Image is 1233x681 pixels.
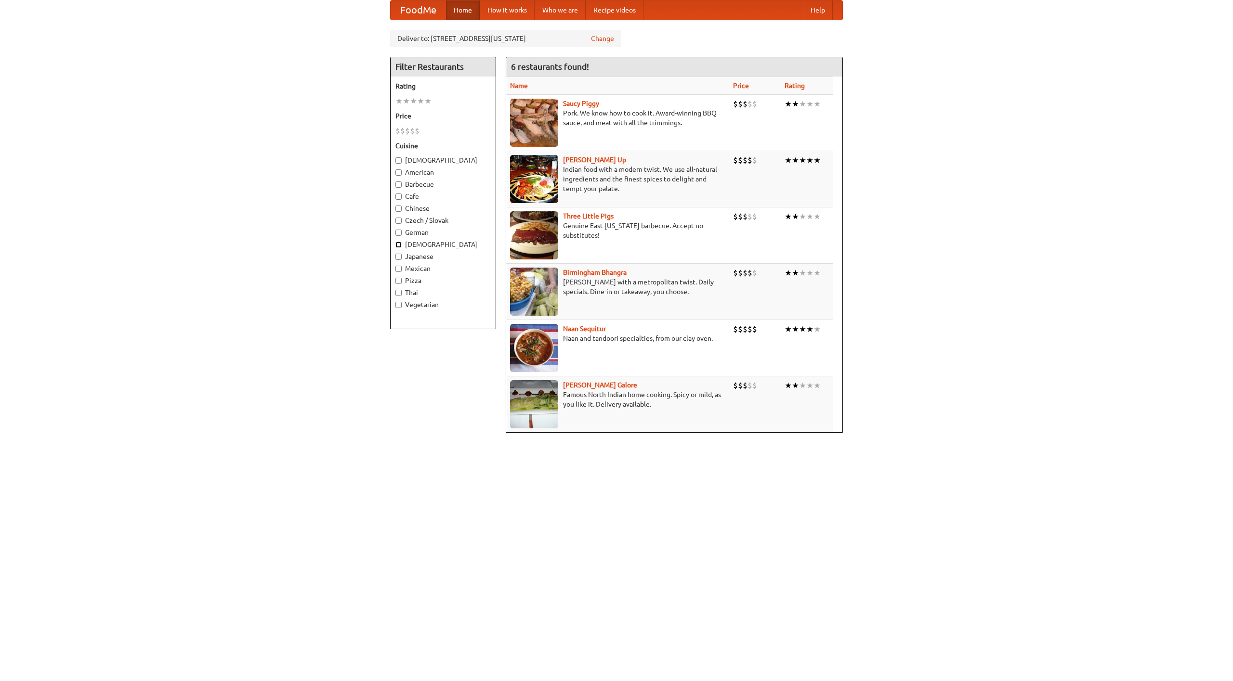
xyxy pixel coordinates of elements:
[785,99,792,109] li: ★
[813,324,821,334] li: ★
[390,30,621,47] div: Deliver to: [STREET_ADDRESS][US_STATE]
[738,155,743,166] li: $
[799,324,806,334] li: ★
[752,380,757,391] li: $
[785,155,792,166] li: ★
[743,268,748,278] li: $
[806,324,813,334] li: ★
[510,268,558,316] img: bhangra.jpg
[395,180,491,189] label: Barbecue
[395,216,491,225] label: Czech / Slovak
[738,324,743,334] li: $
[748,211,752,222] li: $
[813,211,821,222] li: ★
[480,0,535,20] a: How it works
[743,380,748,391] li: $
[395,228,491,237] label: German
[510,277,725,296] p: [PERSON_NAME] with a metropolitan twist. Daily specials. Dine-in or takeaway, you choose.
[799,155,806,166] li: ★
[510,155,558,203] img: curryup.jpg
[563,325,606,333] a: Naan Sequitur
[733,211,738,222] li: $
[792,268,799,278] li: ★
[395,252,491,261] label: Japanese
[738,211,743,222] li: $
[792,211,799,222] li: ★
[792,324,799,334] li: ★
[510,324,558,372] img: naansequitur.jpg
[799,380,806,391] li: ★
[806,99,813,109] li: ★
[395,193,402,200] input: Cafe
[410,96,417,106] li: ★
[748,155,752,166] li: $
[792,380,799,391] li: ★
[395,230,402,236] input: German
[799,268,806,278] li: ★
[733,268,738,278] li: $
[806,380,813,391] li: ★
[510,334,725,343] p: Naan and tandoori specialties, from our clay oven.
[446,0,480,20] a: Home
[813,380,821,391] li: ★
[813,155,821,166] li: ★
[395,266,402,272] input: Mexican
[395,240,491,249] label: [DEMOGRAPHIC_DATA]
[748,268,752,278] li: $
[591,34,614,43] a: Change
[395,300,491,309] label: Vegetarian
[395,204,491,213] label: Chinese
[752,211,757,222] li: $
[748,380,752,391] li: $
[563,269,627,276] b: Birmingham Bhangra
[510,221,725,240] p: Genuine East [US_STATE] barbecue. Accept no substitutes!
[785,380,792,391] li: ★
[563,381,637,389] a: [PERSON_NAME] Galore
[743,99,748,109] li: $
[563,212,614,220] b: Three Little Pigs
[785,211,792,222] li: ★
[733,99,738,109] li: $
[738,380,743,391] li: $
[792,155,799,166] li: ★
[738,268,743,278] li: $
[415,126,420,136] li: $
[395,264,491,273] label: Mexican
[743,155,748,166] li: $
[391,57,496,77] h4: Filter Restaurants
[785,82,805,90] a: Rating
[511,62,589,71] ng-pluralize: 6 restaurants found!
[395,81,491,91] h5: Rating
[395,254,402,260] input: Japanese
[395,96,403,106] li: ★
[743,324,748,334] li: $
[395,278,402,284] input: Pizza
[535,0,586,20] a: Who we are
[806,155,813,166] li: ★
[799,99,806,109] li: ★
[417,96,424,106] li: ★
[510,165,725,193] p: Indian food with a modern twist. We use all-natural ingredients and the finest spices to delight ...
[806,211,813,222] li: ★
[733,155,738,166] li: $
[395,206,402,212] input: Chinese
[733,82,749,90] a: Price
[748,324,752,334] li: $
[738,99,743,109] li: $
[395,181,402,188] input: Barbecue
[510,380,558,428] img: currygalore.jpg
[510,211,558,259] img: littlepigs.jpg
[510,99,558,147] img: saucy.jpg
[563,156,626,164] a: [PERSON_NAME] Up
[563,100,599,107] b: Saucy Piggy
[405,126,410,136] li: $
[395,141,491,151] h5: Cuisine
[813,99,821,109] li: ★
[395,276,491,285] label: Pizza
[424,96,432,106] li: ★
[510,390,725,409] p: Famous North Indian home cooking. Spicy or mild, as you like it. Delivery available.
[395,288,491,297] label: Thai
[733,324,738,334] li: $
